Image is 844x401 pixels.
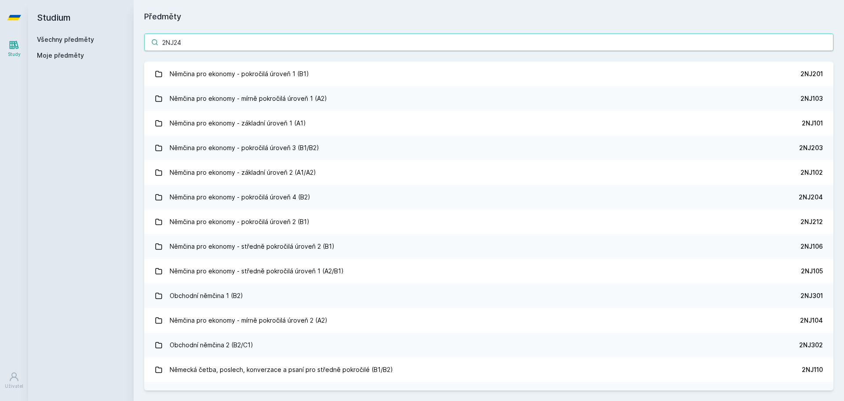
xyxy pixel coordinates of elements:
a: Němčina pro ekonomy - pokročilá úroveň 3 (B1/B2) 2NJ203 [144,136,833,160]
div: Německá četba, poslech, konverzace a psaní pro středně pokročilé (B1/B2) [170,361,393,379]
a: Němčina pro ekonomy - mírně pokročilá úroveň 1 (A2) 2NJ103 [144,86,833,111]
a: Obchodní němčina 2 (B2/C1) 2NJ302 [144,333,833,357]
div: 2NJ106 [800,242,823,251]
a: Němčina pro ekonomy - základní úroveň 2 (A1/A2) 2NJ102 [144,160,833,185]
a: Obchodní němčina 1 (B2) 2NJ301 [144,283,833,308]
a: Německá četba, poslech, konverzace a psaní pro středně pokročilé (B1/B2) 2NJ110 [144,357,833,382]
a: Uživatel [2,367,26,394]
div: Němčina pro ekonomy - základní úroveň 1 (A1) [170,114,306,132]
a: Němčina pro ekonomy - pokročilá úroveň 4 (B2) 2NJ204 [144,185,833,210]
div: 2NJ103 [800,94,823,103]
a: Němčina pro ekonomy - středně pokročilá úroveň 2 (B1) 2NJ106 [144,234,833,259]
a: Study [2,35,26,62]
input: Název nebo ident předmětu… [144,33,833,51]
a: Němčina pro ekonomy - základní úroveň 1 (A1) 2NJ101 [144,111,833,136]
div: 2NJ110 [802,365,823,374]
div: Němčina pro ekonomy - pokročilá úroveň 2 (B1) [170,213,309,231]
div: 2NJ105 [801,267,823,276]
div: 2NJ201 [800,70,823,78]
a: Němčina pro ekonomy - pokročilá úroveň 1 (B1) 2NJ201 [144,62,833,86]
div: Němčina pro ekonomy - pokročilá úroveň 1 (B1) [170,65,309,83]
div: Obchodní němčina 1 (B2) [170,287,243,305]
span: Moje předměty [37,51,84,60]
div: Němčina pro ekonomy - pokročilá úroveň 3 (B1/B2) [170,139,319,157]
div: Němčina pro ekonomy - pokročilá úroveň 4 (B2) [170,188,310,206]
div: 2NJ204 [799,193,823,202]
div: 2NJ104 [800,316,823,325]
div: 2NJ302 [799,341,823,349]
div: 2NJ102 [800,168,823,177]
div: Obchodní němčina 2 (B2/C1) [170,336,253,354]
div: 2NJ203 [799,143,823,152]
div: Němčina pro ekonomy - mírně pokročilá úroveň 2 (A2) [170,312,327,329]
a: Němčina pro ekonomy - mírně pokročilá úroveň 2 (A2) 2NJ104 [144,308,833,333]
div: Němčina pro ekonomy - základní úroveň 2 (A1/A2) [170,164,316,181]
div: 2NJ109 [800,390,823,399]
a: Všechny předměty [37,36,94,43]
div: Uživatel [5,383,23,390]
div: Study [8,51,21,58]
h1: Předměty [144,11,833,23]
div: 2NJ101 [802,119,823,128]
a: Němčina pro ekonomy - středně pokročilá úroveň 1 (A2/B1) 2NJ105 [144,259,833,283]
a: Němčina pro ekonomy - pokročilá úroveň 2 (B1) 2NJ212 [144,210,833,234]
div: 2NJ301 [800,291,823,300]
div: Němčina pro ekonomy - mírně pokročilá úroveň 1 (A2) [170,90,327,107]
div: 2NJ212 [800,217,823,226]
div: Němčina pro ekonomy - středně pokročilá úroveň 2 (B1) [170,238,335,255]
div: Němčina pro ekonomy - středně pokročilá úroveň 1 (A2/B1) [170,262,344,280]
